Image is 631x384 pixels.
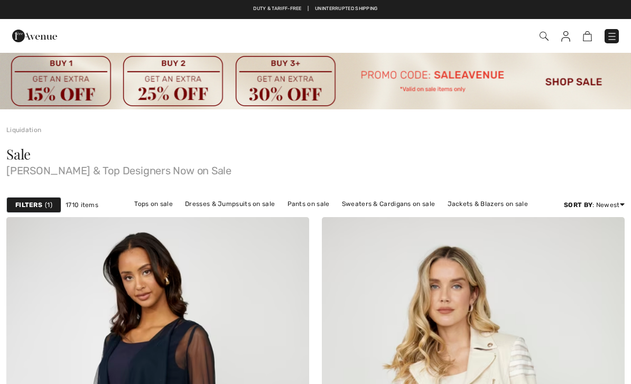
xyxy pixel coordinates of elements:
[6,126,41,134] a: Liquidation
[337,197,440,211] a: Sweaters & Cardigans on sale
[15,200,42,210] strong: Filters
[282,197,335,211] a: Pants on sale
[45,200,52,210] span: 1
[180,197,280,211] a: Dresses & Jumpsuits on sale
[540,32,549,41] img: Search
[564,201,592,209] strong: Sort By
[12,25,57,46] img: 1ère Avenue
[6,145,31,163] span: Sale
[324,211,392,224] a: Outerwear on sale
[129,197,178,211] a: Tops on sale
[6,161,625,176] span: [PERSON_NAME] & Top Designers Now on Sale
[564,200,625,210] div: : Newest
[66,200,98,210] span: 1710 items
[12,30,57,40] a: 1ère Avenue
[270,211,322,224] a: Skirts on sale
[583,31,592,41] img: Shopping Bag
[561,31,570,42] img: My Info
[442,197,534,211] a: Jackets & Blazers on sale
[607,31,617,42] img: Menu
